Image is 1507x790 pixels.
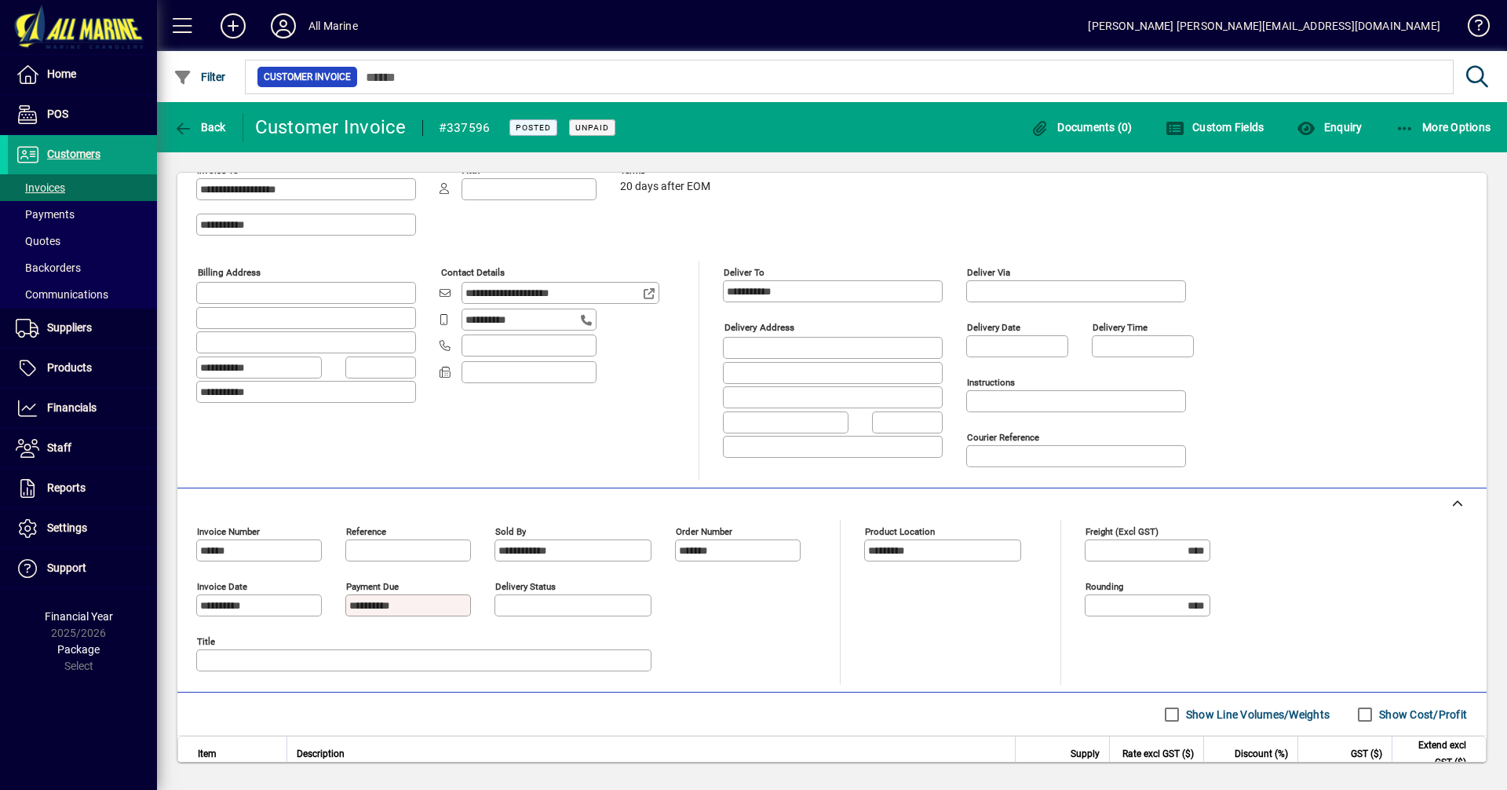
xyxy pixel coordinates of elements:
[47,108,68,120] span: POS
[1162,113,1268,141] button: Custom Fields
[967,432,1039,443] mat-label: Courier Reference
[1027,113,1137,141] button: Documents (0)
[47,68,76,80] span: Home
[16,181,65,194] span: Invoices
[1235,745,1288,763] span: Discount (%)
[1071,745,1100,763] span: Supply
[16,262,81,274] span: Backorders
[1456,3,1487,54] a: Knowledge Base
[47,521,87,534] span: Settings
[620,181,710,193] span: 20 days after EOM
[208,12,258,40] button: Add
[157,113,243,141] app-page-header-button: Back
[495,581,556,592] mat-label: Delivery status
[8,389,157,428] a: Financials
[439,115,491,141] div: #337596
[57,643,100,656] span: Package
[197,526,260,537] mat-label: Invoice number
[47,361,92,374] span: Products
[1031,121,1133,133] span: Documents (0)
[1093,322,1148,333] mat-label: Delivery time
[8,549,157,588] a: Support
[258,12,308,40] button: Profile
[516,123,551,133] span: Posted
[1351,745,1382,763] span: GST ($)
[8,429,157,468] a: Staff
[47,148,100,160] span: Customers
[495,526,526,537] mat-label: Sold by
[1088,13,1440,38] div: [PERSON_NAME] [PERSON_NAME][EMAIL_ADDRESS][DOMAIN_NAME]
[197,636,215,647] mat-label: Title
[264,69,351,85] span: Customer Invoice
[1086,526,1159,537] mat-label: Freight (excl GST)
[1376,707,1467,722] label: Show Cost/Profit
[308,13,358,38] div: All Marine
[8,254,157,281] a: Backorders
[297,745,345,763] span: Description
[1396,121,1491,133] span: More Options
[198,745,217,763] span: Item
[865,526,935,537] mat-label: Product location
[45,610,113,623] span: Financial Year
[8,174,157,201] a: Invoices
[1183,707,1330,722] label: Show Line Volumes/Weights
[1392,113,1495,141] button: More Options
[16,208,75,221] span: Payments
[1086,581,1123,592] mat-label: Rounding
[1122,745,1194,763] span: Rate excl GST ($)
[676,526,732,537] mat-label: Order number
[170,113,230,141] button: Back
[8,349,157,388] a: Products
[967,267,1010,278] mat-label: Deliver via
[8,469,157,508] a: Reports
[47,401,97,414] span: Financials
[47,321,92,334] span: Suppliers
[47,441,71,454] span: Staff
[173,121,226,133] span: Back
[1166,121,1264,133] span: Custom Fields
[1402,737,1466,771] span: Extend excl GST ($)
[255,115,407,140] div: Customer Invoice
[346,526,386,537] mat-label: Reference
[1293,113,1366,141] button: Enquiry
[47,481,86,494] span: Reports
[8,55,157,94] a: Home
[8,95,157,134] a: POS
[1297,121,1362,133] span: Enquiry
[47,561,86,574] span: Support
[724,267,764,278] mat-label: Deliver To
[8,509,157,548] a: Settings
[8,281,157,308] a: Communications
[8,228,157,254] a: Quotes
[346,581,399,592] mat-label: Payment due
[967,377,1015,388] mat-label: Instructions
[16,235,60,247] span: Quotes
[575,123,609,133] span: Unpaid
[967,322,1020,333] mat-label: Delivery date
[173,71,226,83] span: Filter
[170,63,230,91] button: Filter
[197,581,247,592] mat-label: Invoice date
[8,309,157,348] a: Suppliers
[16,288,108,301] span: Communications
[8,201,157,228] a: Payments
